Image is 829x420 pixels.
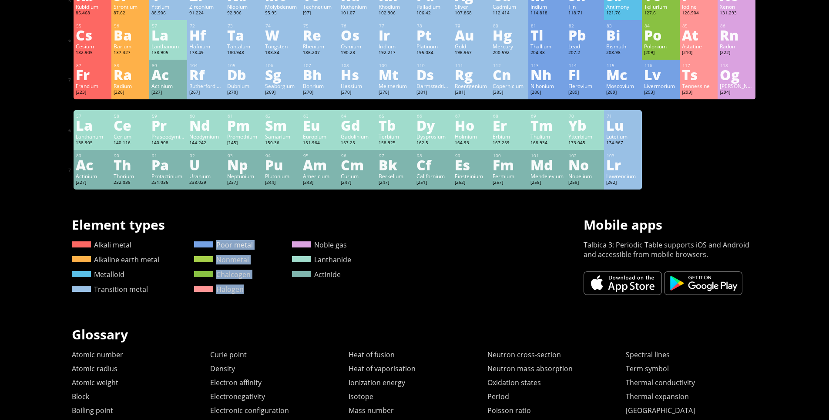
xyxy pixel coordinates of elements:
[349,392,373,401] ya-tr-span: Isotope
[379,63,412,68] div: 109
[416,43,438,50] ya-tr-span: Platinum
[606,82,634,89] ya-tr-span: Moscovium
[265,133,290,140] ya-tr-span: Samarium
[349,364,416,373] a: Heat of vaporisation
[72,378,118,387] a: Atomic weight
[606,50,640,57] div: 208.98
[72,364,117,373] ya-tr-span: Atomic radius
[568,82,592,89] ya-tr-span: Flerovium
[76,115,93,135] ya-tr-span: La
[94,240,131,250] ya-tr-span: Alkali metal
[606,64,627,85] ya-tr-span: Mc
[72,392,89,401] a: Block
[114,115,131,135] ya-tr-span: Ce
[292,240,347,250] a: Noble gas
[72,406,113,415] a: Boiling point
[606,115,624,135] ya-tr-span: Lu
[76,50,109,57] div: 132.905
[303,63,336,68] div: 107
[76,133,103,140] ya-tr-span: Lanthanum
[190,63,223,68] div: 104
[151,115,167,135] ya-tr-span: Pr
[493,173,514,180] ya-tr-span: Fermium
[720,23,753,29] div: 86
[76,82,98,89] ya-tr-span: Francium
[303,155,327,175] ya-tr-span: Am
[493,3,516,10] ya-tr-span: Cadmium
[455,64,473,85] ya-tr-span: Rg
[626,392,689,401] a: Thermal expansion
[455,82,487,89] ya-tr-span: Roentgenium
[341,3,367,10] ya-tr-span: Ruthenium
[76,10,109,17] div: 85.468
[303,82,324,89] ya-tr-span: Bohrium
[114,3,138,10] ya-tr-span: Strontium
[189,155,200,175] ya-tr-span: U
[194,240,253,250] a: Poor metal
[644,10,678,17] div: 127.6
[194,255,249,264] a: Nonmetal
[682,63,715,68] div: 117
[379,133,399,140] ya-tr-span: Terbium
[379,43,396,50] ya-tr-span: Iridium
[626,406,695,415] a: [GEOGRAPHIC_DATA]
[349,406,394,415] ya-tr-span: Mass number
[94,270,124,279] ya-tr-span: Metalloid
[720,43,735,50] ya-tr-span: Radon
[487,392,509,401] ya-tr-span: Period
[72,325,128,343] ya-tr-span: Glossary
[606,155,621,175] ya-tr-span: Lr
[568,50,602,57] div: 207.2
[303,133,326,140] ya-tr-span: Europium
[189,115,210,135] ya-tr-span: Nd
[416,64,434,85] ya-tr-span: Ds
[303,3,332,10] ya-tr-span: Technetium
[210,406,289,415] a: Electronic configuration
[76,25,92,45] ya-tr-span: Cs
[114,63,147,68] div: 88
[76,3,98,10] ya-tr-span: Rubidium
[114,155,131,175] ya-tr-span: Th
[493,23,526,29] div: 80
[606,133,628,140] ya-tr-span: Lutetium
[151,43,179,50] ya-tr-span: Lanthanum
[379,23,412,29] div: 77
[644,3,667,10] ya-tr-span: Tellurium
[151,133,188,140] ya-tr-span: Praseodymium
[487,406,531,415] a: Poisson ratio
[530,25,543,45] ya-tr-span: Tl
[151,10,185,17] div: 88.906
[114,133,131,140] ya-tr-span: Cerium
[265,115,287,135] ya-tr-span: Sm
[416,155,431,175] ya-tr-span: Cf
[114,64,132,85] ya-tr-span: Ra
[190,23,223,29] div: 72
[379,155,397,175] ya-tr-span: Bk
[114,173,134,180] ya-tr-span: Thorium
[210,392,265,401] ya-tr-span: Electronegativity
[76,64,90,85] ya-tr-span: Fr
[568,43,580,50] ya-tr-span: Lead
[417,63,450,68] div: 110
[379,50,412,57] div: 192.217
[606,173,636,180] ya-tr-span: Lawrencium
[210,364,235,373] a: Density
[455,10,488,17] div: 107.868
[487,378,541,387] a: Oxidation states
[303,173,329,180] ya-tr-span: Americium
[189,3,214,10] ya-tr-span: Zirconium
[189,43,210,50] ya-tr-span: Hafnium
[487,364,573,373] ya-tr-span: Neutron mass absorption
[303,10,336,17] div: [97]
[341,133,369,140] ya-tr-span: Gadolinium
[189,82,225,89] ya-tr-span: Rutherfordium
[341,82,362,89] ya-tr-span: Hassium
[493,64,511,85] ya-tr-span: Cn
[416,173,445,180] ya-tr-span: Californium
[626,378,695,387] ya-tr-span: Thermal conductivity
[94,255,159,264] ya-tr-span: Alkaline earth metal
